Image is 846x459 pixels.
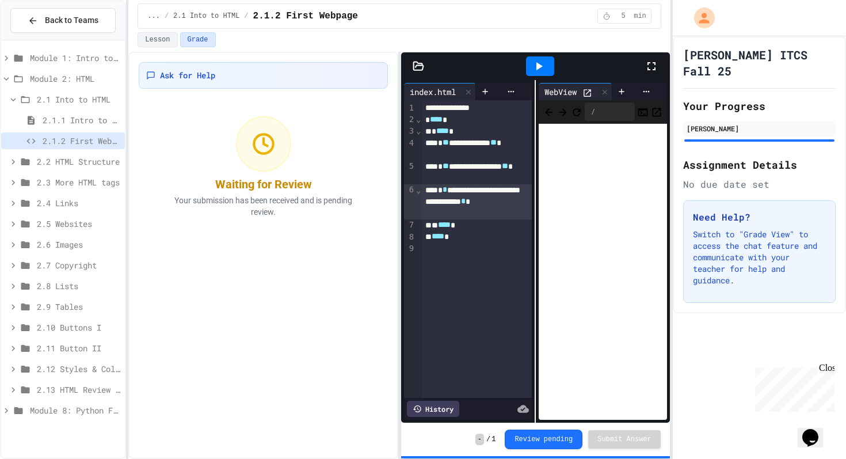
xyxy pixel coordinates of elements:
[750,363,834,412] iframe: chat widget
[539,86,582,98] div: WebView
[683,177,836,191] div: No due date set
[37,197,120,209] span: 2.4 Links
[682,5,718,31] div: My Account
[404,161,416,184] div: 5
[407,401,459,417] div: History
[30,73,120,85] span: Module 2: HTML
[404,232,416,243] div: 8
[244,12,248,21] span: /
[45,14,98,26] span: Back to Teams
[43,114,120,126] span: 2.1.1 Intro to HTML
[634,12,646,21] span: min
[404,184,416,219] div: 6
[416,185,421,195] span: Fold line
[585,103,634,121] div: /
[30,52,120,64] span: Module 1: Intro to the Web
[557,104,569,119] span: Forward
[491,435,496,444] span: 1
[683,98,836,114] h2: Your Progress
[505,430,582,449] button: Review pending
[30,404,120,416] span: Module 8: Python Fudamentals
[404,243,416,255] div: 9
[160,195,367,218] p: Your submission has been received and is pending review.
[10,8,116,33] button: Back to Teams
[693,229,826,286] p: Switch to "Grade View" to access the chat feature and communicate with your teacher for help and ...
[543,104,555,119] span: Back
[404,83,476,100] div: index.html
[37,238,120,251] span: 2.6 Images
[37,342,120,354] span: 2.11 Button II
[651,105,662,119] button: Open in new tab
[404,138,416,161] div: 4
[416,126,421,135] span: Fold line
[693,210,826,224] h3: Need Help?
[37,280,120,292] span: 2.8 Lists
[165,12,169,21] span: /
[404,219,416,231] div: 7
[683,47,836,79] h1: [PERSON_NAME] ITCS Fall 25
[597,435,651,444] span: Submit Answer
[253,9,358,23] span: 2.1.2 First Webpage
[37,155,120,168] span: 2.2 HTML Structure
[637,105,649,119] button: Console
[614,12,632,21] span: 5
[404,126,416,137] div: 3
[5,5,79,73] div: Chat with us now!Close
[687,123,832,134] div: [PERSON_NAME]
[180,32,216,47] button: Grade
[571,105,582,119] button: Refresh
[37,176,120,188] span: 2.3 More HTML tags
[539,124,666,420] iframe: Web Preview
[475,434,484,445] span: -
[416,115,421,124] span: Fold line
[37,259,120,271] span: 2.7 Copyright
[539,83,612,100] div: WebView
[37,218,120,230] span: 2.5 Websites
[215,176,312,192] div: Waiting for Review
[404,103,416,114] div: 1
[147,12,160,21] span: ...
[37,384,120,396] span: 2.13 HTML Review Quiz
[486,435,490,444] span: /
[588,430,661,449] button: Submit Answer
[37,93,120,105] span: 2.1 Into to HTML
[138,32,177,47] button: Lesson
[37,301,120,313] span: 2.9 Tables
[798,413,834,447] iframe: chat widget
[404,114,416,126] div: 2
[683,157,836,173] h2: Assignment Details
[43,135,120,147] span: 2.1.2 First Webpage
[37,321,120,333] span: 2.10 Buttons I
[160,70,215,81] span: Ask for Help
[37,363,120,375] span: 2.12 Styles & Colors
[404,86,462,98] div: index.html
[173,12,239,21] span: 2.1 Into to HTML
